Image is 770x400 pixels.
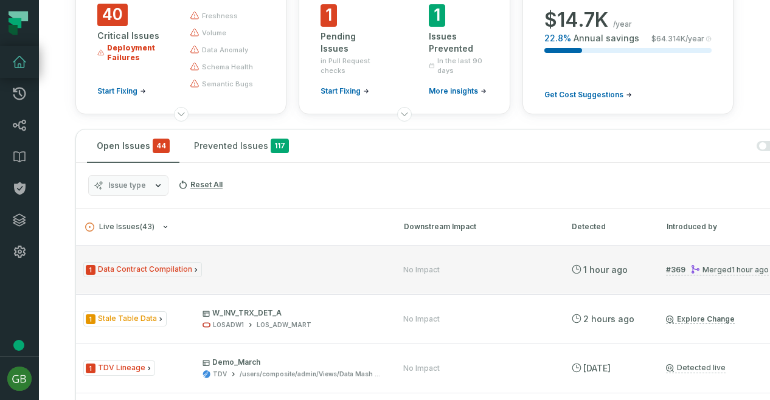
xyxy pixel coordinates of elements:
[321,30,380,55] div: Pending Issues
[108,181,146,190] span: Issue type
[240,370,381,379] div: /users/composite/admin/Views/Data Mash View
[184,129,299,162] button: Prevented Issues
[153,139,170,153] span: critical issues and errors combined
[429,4,445,27] span: 1
[666,314,735,324] a: Explore Change
[202,11,238,21] span: freshness
[613,19,632,29] span: /year
[202,28,226,38] span: volume
[583,363,611,373] relative-time: Sep 29, 2025, 2:02 AM CDT
[321,56,380,75] span: in Pull Request checks
[86,364,95,373] span: Severity
[690,265,769,274] div: Merged
[107,43,168,63] span: Deployment Failures
[97,4,128,26] span: 40
[651,34,704,44] span: $ 64.314K /year
[666,264,769,275] a: #369Merged[DATE] 9:13:16 AM
[544,32,571,44] span: 22.8 %
[173,175,227,195] button: Reset All
[429,30,488,55] div: Issues Prevented
[403,265,440,275] div: No Impact
[213,370,227,379] div: TDV
[7,367,32,391] img: avatar of Geetha Bijjam
[202,79,253,89] span: semantic bugs
[13,340,24,351] div: Tooltip anchor
[321,86,361,96] span: Start Fixing
[321,86,369,96] a: Start Fixing
[321,4,337,27] span: 1
[202,45,248,55] span: data anomaly
[257,320,311,329] div: LOS_ADW_MART
[583,314,634,324] relative-time: Oct 1, 2025, 7:30 AM CDT
[271,139,289,153] span: 117
[574,32,639,44] span: Annual savings
[86,314,95,324] span: Severity
[83,311,167,326] span: Issue Type
[544,90,632,100] a: Get Cost Suggestions
[544,90,623,100] span: Get Cost Suggestions
[404,221,550,232] div: Downstream Impact
[83,360,155,376] span: Issue Type
[429,86,478,96] span: More insights
[572,221,645,232] div: Detected
[97,30,168,42] div: Critical Issues
[666,363,726,373] a: Detected live
[403,364,440,373] div: No Impact
[732,265,769,274] relative-time: Oct 1, 2025, 9:13 AM CDT
[202,62,253,72] span: schema health
[83,262,202,277] span: Issue Type
[97,86,137,96] span: Start Fixing
[85,222,382,232] button: Live Issues(43)
[429,86,487,96] a: More insights
[203,308,381,318] p: W_INV_TRX_DET_A
[203,357,381,367] p: Demo_March
[85,222,154,232] span: Live Issues ( 43 )
[403,314,440,324] div: No Impact
[86,265,95,275] span: Severity
[97,86,146,96] a: Start Fixing
[88,175,168,196] button: Issue type
[87,129,179,162] button: Open Issues
[583,264,628,275] relative-time: Oct 1, 2025, 9:01 AM CDT
[213,320,244,329] div: LOSADW1
[544,8,608,32] span: $ 14.7K
[437,56,488,75] span: In the last 90 days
